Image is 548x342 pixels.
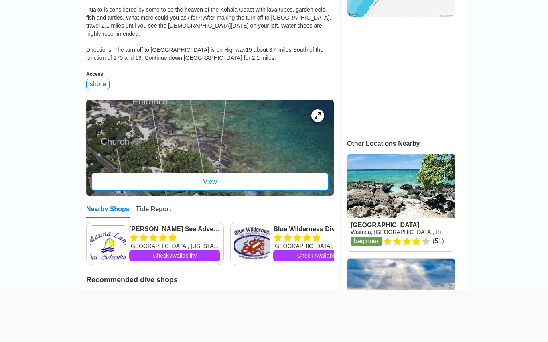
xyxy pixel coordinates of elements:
div: Nearby Shops [86,206,130,218]
div: View [91,173,329,191]
img: Mauna Lani Sea Adventures, Inc. [90,225,126,261]
a: [PERSON_NAME] Sea Adventures, Inc. [129,225,220,233]
div: Puako is considered by some to be the heaven of the Kohala Coast with lava tubes, garden eels, fi... [86,6,334,62]
div: Access [86,71,334,77]
div: Other Locations Nearby [347,140,468,147]
a: Blue Wilderness Dive Adventures Corp. [273,225,364,233]
img: Blue Wilderness Dive Adventures Corp. [234,225,270,261]
a: entry mapView [86,100,334,196]
div: [GEOGRAPHIC_DATA], [US_STATE], [US_STATE] [273,242,364,250]
div: shore [86,79,110,90]
a: Check Availability [273,250,364,261]
iframe: Advertisement [347,25,455,126]
a: Check Availability [129,250,220,261]
div: [GEOGRAPHIC_DATA], [US_STATE], [US_STATE] [129,242,220,250]
div: Tide Report [136,206,172,218]
a: Waimea, [GEOGRAPHIC_DATA], Hi [351,229,441,235]
iframe: Advertisement [73,290,476,340]
h2: Recommended dive shops [86,271,334,284]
